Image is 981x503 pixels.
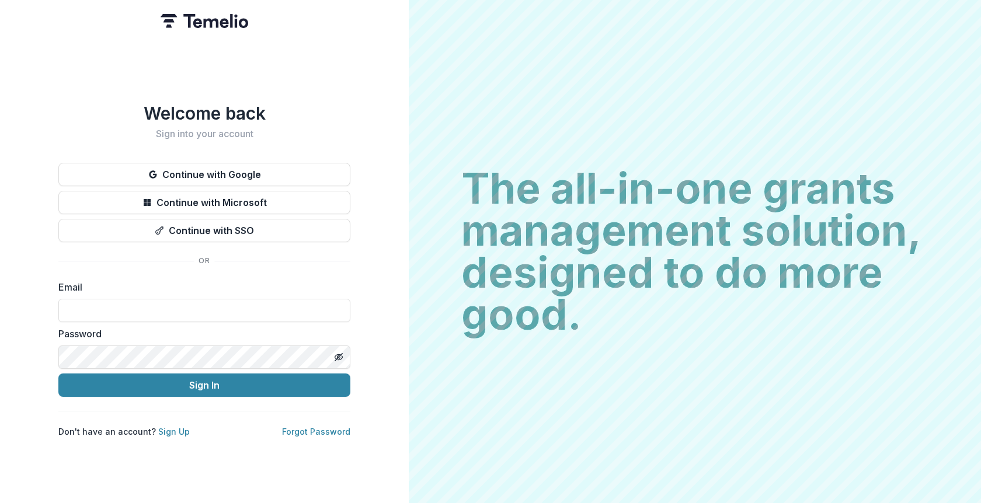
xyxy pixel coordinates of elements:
[58,280,343,294] label: Email
[58,163,350,186] button: Continue with Google
[58,219,350,242] button: Continue with SSO
[161,14,248,28] img: Temelio
[329,348,348,366] button: Toggle password visibility
[282,427,350,436] a: Forgot Password
[58,128,350,139] h2: Sign into your account
[58,373,350,397] button: Sign In
[58,191,350,214] button: Continue with Microsoft
[58,327,343,341] label: Password
[58,425,190,438] p: Don't have an account?
[158,427,190,436] a: Sign Up
[58,103,350,124] h1: Welcome back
